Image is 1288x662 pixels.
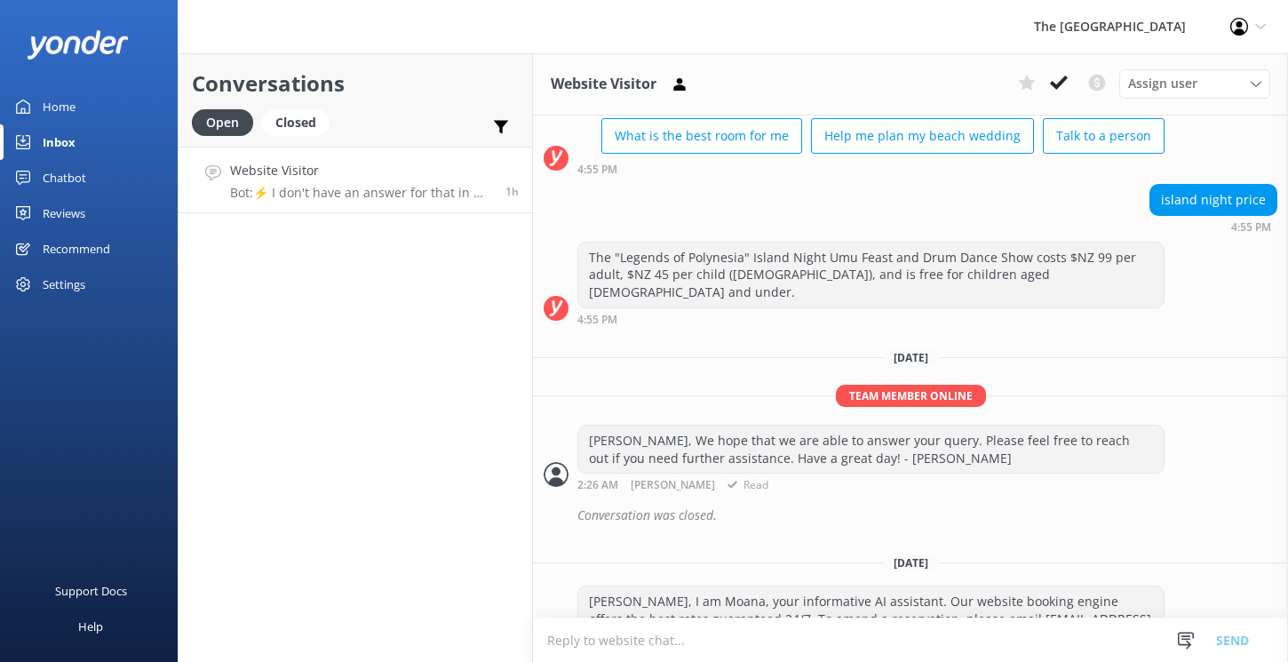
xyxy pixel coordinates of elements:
div: Support Docs [55,573,127,609]
button: Talk to a person [1043,118,1165,154]
span: Assign user [1128,74,1197,93]
a: Closed [262,112,338,132]
span: Read [721,480,768,491]
div: Assign User [1119,69,1270,98]
span: [DATE] [883,555,939,570]
div: The "Legends of Polynesia" Island Night Umu Feast and Drum Dance Show costs $NZ 99 per adult, $NZ... [578,243,1164,307]
div: Closed [262,109,330,136]
div: Chatbot [43,160,86,195]
div: Oct 11 2025 08:26am (UTC -10:00) Pacific/Honolulu [577,478,1165,491]
h4: Website Visitor [230,161,492,180]
div: Inbox [43,124,76,160]
div: Oct 10 2025 10:55pm (UTC -10:00) Pacific/Honolulu [577,163,1165,175]
div: Conversation was closed. [577,500,1277,530]
span: Oct 12 2025 11:10pm (UTC -10:00) Pacific/Honolulu [505,184,519,199]
a: Website VisitorBot:⚡ I don't have an answer for that in my knowledge base. Please try and rephras... [179,147,532,213]
strong: 4:55 PM [577,164,617,175]
p: Bot: ⚡ I don't have an answer for that in my knowledge base. Please try and rephrase your questio... [230,185,492,201]
strong: 2:26 AM [577,480,618,491]
div: 2025-10-11T18:26:55.636 [544,500,1277,530]
button: Help me plan my beach wedding [811,118,1034,154]
div: [PERSON_NAME], I am Moana, your informative AI assistant. Our website booking engine offers the b... [578,586,1164,651]
img: yonder-white-logo.png [27,30,129,60]
strong: 4:55 PM [1231,222,1271,233]
h3: Website Visitor [551,73,656,96]
div: island night price [1150,185,1276,215]
button: What is the best room for me [601,118,802,154]
div: Recommend [43,231,110,267]
div: Reviews [43,195,85,231]
span: Team member online [836,385,986,407]
div: [PERSON_NAME], We hope that we are able to answer your query. Please feel free to reach out if yo... [578,426,1164,473]
div: Help [78,609,103,644]
div: Oct 10 2025 10:55pm (UTC -10:00) Pacific/Honolulu [577,313,1165,325]
h2: Conversations [192,67,519,100]
span: [PERSON_NAME] [631,480,715,491]
div: Settings [43,267,85,302]
div: Home [43,89,76,124]
div: Open [192,109,253,136]
strong: 4:55 PM [577,315,617,325]
a: Open [192,112,262,132]
span: [DATE] [883,350,939,365]
div: Oct 10 2025 10:55pm (UTC -10:00) Pacific/Honolulu [1149,220,1277,233]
